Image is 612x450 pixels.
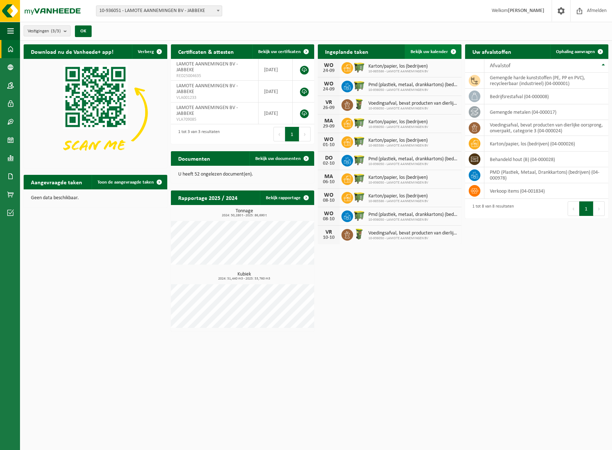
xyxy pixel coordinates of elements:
div: DO [321,155,336,161]
span: 10-936050 - LAMOTE AANNEMINGEN BV [368,236,458,241]
span: Voedingsafval, bevat producten van dierlijke oorsprong, onverpakt, categorie 3 [368,101,458,107]
div: WO [321,137,336,142]
h3: Kubiek [175,272,315,281]
td: [DATE] [259,59,293,81]
td: gemengde harde kunststoffen (PE, PP en PVC), recycleerbaar (industrieel) (04-000001) [484,73,609,89]
td: voedingsafval, bevat producten van dierlijke oorsprong, onverpakt, categorie 3 (04-000024) [484,120,609,136]
td: PMD (Plastiek, Metaal, Drankkartons) (bedrijven) (04-000978) [484,167,609,183]
span: 10-936051 - LAMOTE AANNEMINGEN BV - JABBEKE [96,5,222,16]
p: U heeft 52 ongelezen document(en). [178,172,307,177]
span: LAMOTE AANNEMINGEN BV - JABBEKE [176,83,238,95]
span: 10-985586 - LAMOTE AANNEMINGEN BV [368,69,428,74]
div: WO [321,211,336,217]
td: bedrijfsrestafval (04-000008) [484,89,609,104]
span: Verberg [138,49,154,54]
span: Karton/papier, los (bedrijven) [368,175,428,181]
td: [DATE] [259,81,293,103]
h2: Documenten [171,151,217,165]
span: 10-936050 - LAMOTE AANNEMINGEN BV [368,107,458,111]
td: karton/papier, los (bedrijven) (04-000026) [484,136,609,152]
img: WB-1100-HPE-GN-50 [353,209,365,222]
a: Toon de aangevraagde taken [92,175,167,189]
div: WO [321,81,336,87]
img: WB-0060-HPE-GN-50 [353,228,365,240]
div: 26-09 [321,105,336,111]
span: Vestigingen [28,26,61,37]
div: 08-10 [321,198,336,203]
span: 10-985586 - LAMOTE AANNEMINGEN BV [368,144,428,148]
span: 10-936050 - LAMOTE AANNEMINGEN BV [368,88,458,92]
p: Geen data beschikbaar. [31,196,160,201]
img: WB-1100-HPE-GN-50 [353,172,365,185]
img: WB-0060-HPE-GN-50 [353,98,365,111]
span: Pmd (plastiek, metaal, drankkartons) (bedrijven) [368,156,458,162]
button: Next [593,201,605,216]
h2: Rapportage 2025 / 2024 [171,190,245,205]
span: Pmd (plastiek, metaal, drankkartons) (bedrijven) [368,82,458,88]
h2: Download nu de Vanheede+ app! [24,44,121,59]
button: Vestigingen(3/3) [24,25,71,36]
div: MA [321,174,336,180]
span: Karton/papier, los (bedrijven) [368,119,428,125]
h2: Aangevraagde taken [24,175,89,189]
button: 1 [285,127,299,141]
div: 24-09 [321,68,336,73]
div: 1 tot 8 van 8 resultaten [469,201,514,217]
span: RED25004635 [176,73,253,79]
span: Bekijk uw kalender [411,49,448,54]
span: Bekijk uw documenten [255,156,301,161]
div: 01-10 [321,142,336,148]
div: 08-10 [321,217,336,222]
button: Previous [568,201,579,216]
span: 10-936050 - LAMOTE AANNEMINGEN BV [368,125,428,129]
span: VLA001233 [176,95,253,101]
span: 10-936050 - LAMOTE AANNEMINGEN BV [368,218,458,222]
div: VR [321,229,336,235]
button: Verberg [132,44,167,59]
div: WO [321,63,336,68]
span: Bekijk uw certificaten [258,49,301,54]
button: Previous [273,127,285,141]
h2: Uw afvalstoffen [465,44,519,59]
button: 1 [579,201,593,216]
img: WB-1100-HPE-GN-50 [353,61,365,73]
count: (3/3) [51,29,61,33]
span: Pmd (plastiek, metaal, drankkartons) (bedrijven) [368,212,458,218]
span: LAMOTE AANNEMINGEN BV - JABBEKE [176,105,238,116]
h2: Certificaten & attesten [171,44,241,59]
div: 10-10 [321,235,336,240]
span: Voedingsafval, bevat producten van dierlijke oorsprong, onverpakt, categorie 3 [368,230,458,236]
div: VR [321,100,336,105]
a: Bekijk rapportage [260,190,313,205]
a: Bekijk uw certificaten [252,44,313,59]
div: MA [321,118,336,124]
span: Karton/papier, los (bedrijven) [368,138,428,144]
a: Ophaling aanvragen [550,44,608,59]
img: WB-1100-HPE-GN-50 [353,80,365,92]
div: 24-09 [321,87,336,92]
div: 29-09 [321,124,336,129]
span: 10-936050 - LAMOTE AANNEMINGEN BV [368,162,458,166]
span: Ophaling aanvragen [556,49,595,54]
td: gemengde metalen (04-000017) [484,104,609,120]
div: 02-10 [321,161,336,166]
img: Download de VHEPlus App [24,59,167,166]
span: 10-936051 - LAMOTE AANNEMINGEN BV - JABBEKE [96,6,222,16]
a: Bekijk uw kalender [405,44,461,59]
button: Next [299,127,311,141]
div: WO [321,192,336,198]
a: Bekijk uw documenten [249,151,313,166]
div: 06-10 [321,180,336,185]
span: VLA709085 [176,117,253,122]
span: Toon de aangevraagde taken [97,180,154,185]
td: behandeld hout (B) (04-000028) [484,152,609,167]
div: 1 tot 3 van 3 resultaten [175,126,220,142]
span: 2024: 51,440 m3 - 2025: 53,760 m3 [175,277,315,281]
h2: Ingeplande taken [318,44,376,59]
span: LAMOTE AANNEMINGEN BV - JABBEKE [176,61,238,73]
td: verkoop items (04-001834) [484,183,609,199]
span: 2024: 50,280 t - 2025: 86,690 t [175,214,315,217]
img: WB-1100-HPE-GN-50 [353,154,365,166]
td: [DATE] [259,103,293,124]
span: Karton/papier, los (bedrijven) [368,193,428,199]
